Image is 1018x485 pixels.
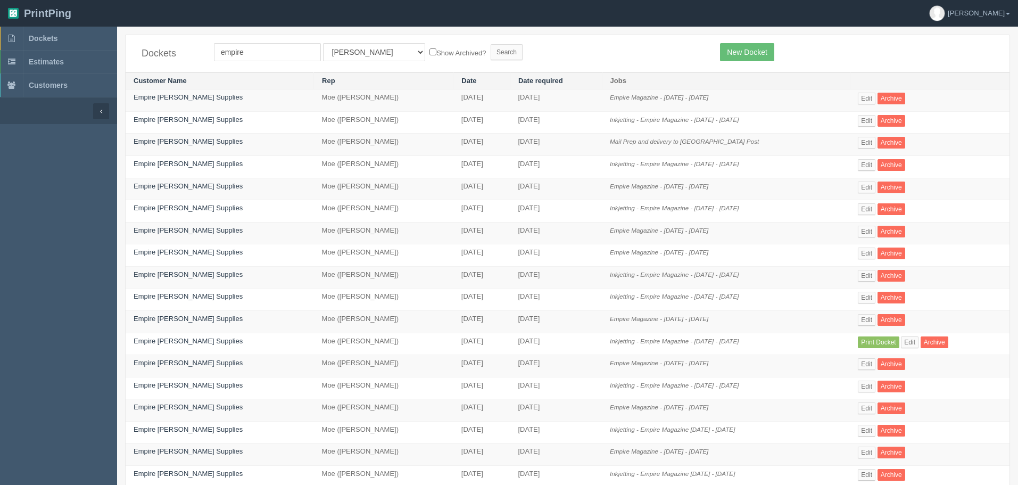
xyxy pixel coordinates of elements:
a: Empire [PERSON_NAME] Supplies [134,226,243,234]
i: Inkjetting - Empire Magazine [DATE] - [DATE] [610,426,735,433]
span: Dockets [29,34,57,43]
a: Archive [878,159,905,171]
td: [DATE] [453,156,510,178]
input: Search [491,44,523,60]
td: Moe ([PERSON_NAME]) [314,244,453,267]
a: Edit [858,182,875,193]
i: Empire Magazine - [DATE] - [DATE] [610,448,708,455]
a: Edit [858,402,875,414]
a: Empire [PERSON_NAME] Supplies [134,116,243,124]
i: Empire Magazine - [DATE] - [DATE] [610,404,708,410]
td: [DATE] [510,200,602,223]
a: Edit [858,447,875,458]
td: Moe ([PERSON_NAME]) [314,421,453,443]
a: Empire [PERSON_NAME] Supplies [134,337,243,345]
td: [DATE] [510,421,602,443]
i: Inkjetting - Empire Magazine - [DATE] - [DATE] [610,293,739,300]
a: Edit [858,93,875,104]
td: [DATE] [453,178,510,200]
td: [DATE] [453,222,510,244]
i: Empire Magazine - [DATE] - [DATE] [610,315,708,322]
a: Edit [858,270,875,282]
a: Empire [PERSON_NAME] Supplies [134,315,243,323]
a: Empire [PERSON_NAME] Supplies [134,137,243,145]
a: Date required [518,77,563,85]
td: [DATE] [453,377,510,399]
a: Archive [878,270,905,282]
a: Archive [921,336,948,348]
td: [DATE] [453,111,510,134]
a: Edit [858,137,875,149]
a: Archive [878,93,905,104]
td: [DATE] [453,421,510,443]
a: Empire [PERSON_NAME] Supplies [134,447,243,455]
a: Empire [PERSON_NAME] Supplies [134,470,243,478]
td: Moe ([PERSON_NAME]) [314,443,453,466]
td: Moe ([PERSON_NAME]) [314,333,453,355]
td: [DATE] [453,289,510,311]
td: [DATE] [510,310,602,333]
a: Edit [858,381,875,392]
a: Edit [858,358,875,370]
td: Moe ([PERSON_NAME]) [314,134,453,156]
a: Edit [858,248,875,259]
a: Archive [878,358,905,370]
a: Edit [858,159,875,171]
a: Archive [878,425,905,437]
td: [DATE] [453,89,510,112]
a: New Docket [720,43,774,61]
a: Empire [PERSON_NAME] Supplies [134,270,243,278]
a: Empire [PERSON_NAME] Supplies [134,204,243,212]
a: Archive [878,137,905,149]
td: Moe ([PERSON_NAME]) [314,200,453,223]
td: [DATE] [510,289,602,311]
img: avatar_default-7531ab5dedf162e01f1e0bb0964e6a185e93c5c22dfe317fb01d7f8cd2b1632c.jpg [930,6,945,21]
a: Edit [858,226,875,237]
td: Moe ([PERSON_NAME]) [314,377,453,399]
img: logo-3e63b451c926e2ac314895c53de4908e5d424f24456219fb08d385ab2e579770.png [8,8,19,19]
a: Archive [878,402,905,414]
a: Empire [PERSON_NAME] Supplies [134,93,243,101]
span: Customers [29,81,68,89]
i: Empire Magazine - [DATE] - [DATE] [610,359,708,366]
i: Empire Magazine - [DATE] - [DATE] [610,183,708,190]
a: Empire [PERSON_NAME] Supplies [134,381,243,389]
td: Moe ([PERSON_NAME]) [314,89,453,112]
a: Edit [858,203,875,215]
a: Empire [PERSON_NAME] Supplies [134,160,243,168]
a: Empire [PERSON_NAME] Supplies [134,359,243,367]
a: Empire [PERSON_NAME] Supplies [134,182,243,190]
td: [DATE] [510,134,602,156]
h4: Dockets [142,48,198,59]
a: Edit [858,115,875,127]
a: Empire [PERSON_NAME] Supplies [134,248,243,256]
input: Customer Name [214,43,321,61]
td: [DATE] [453,443,510,466]
i: Inkjetting - Empire Magazine - [DATE] - [DATE] [610,204,739,211]
a: Date [461,77,476,85]
td: [DATE] [453,134,510,156]
a: Archive [878,182,905,193]
td: [DATE] [453,266,510,289]
i: Inkjetting - Empire Magazine - [DATE] - [DATE] [610,338,739,344]
i: Inkjetting - Empire Magazine - [DATE] - [DATE] [610,382,739,389]
td: [DATE] [453,244,510,267]
span: Estimates [29,57,64,66]
a: Print Docket [858,336,899,348]
i: Empire Magazine - [DATE] - [DATE] [610,249,708,256]
a: Archive [878,469,905,481]
td: [DATE] [510,111,602,134]
i: Inkjetting - Empire Magazine - [DATE] - [DATE] [610,160,739,167]
td: Moe ([PERSON_NAME]) [314,222,453,244]
td: Moe ([PERSON_NAME]) [314,266,453,289]
td: [DATE] [510,178,602,200]
a: Empire [PERSON_NAME] Supplies [134,403,243,411]
i: Empire Magazine - [DATE] - [DATE] [610,227,708,234]
i: Mail Prep and delivery to [GEOGRAPHIC_DATA] Post [610,138,759,145]
a: Rep [322,77,335,85]
a: Edit [858,314,875,326]
a: Archive [878,292,905,303]
a: Empire [PERSON_NAME] Supplies [134,292,243,300]
td: Moe ([PERSON_NAME]) [314,289,453,311]
label: Show Archived? [429,46,486,59]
